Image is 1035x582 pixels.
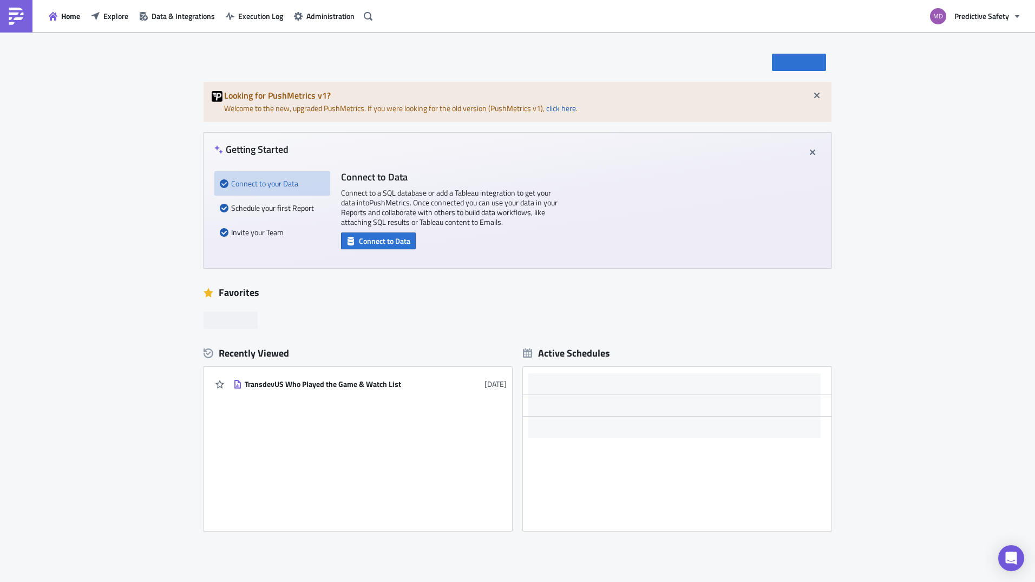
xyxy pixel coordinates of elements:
[233,373,507,395] a: TransdevUS Who Played the Game & Watch List[DATE]
[289,8,360,24] button: Administration
[86,8,134,24] button: Explore
[341,234,416,245] a: Connect to Data
[238,10,283,22] span: Execution Log
[306,10,355,22] span: Administration
[224,91,823,100] h5: Looking for PushMetrics v1?
[204,82,831,122] div: Welcome to the new, upgraded PushMetrics. If you were looking for the old version (PushMetrics v1...
[341,232,416,249] button: Connect to Data
[245,379,434,389] div: TransdevUS Who Played the Game & Watch List
[103,10,128,22] span: Explore
[359,235,410,247] span: Connect to Data
[954,10,1009,22] span: Predictive Safety
[204,345,512,361] div: Recently Viewed
[341,188,558,227] p: Connect to a SQL database or add a Tableau integration to get your data into PushMetrics . Once c...
[484,378,507,390] time: 2024-08-09T19:14:21Z
[546,102,576,114] a: click here
[220,220,325,244] div: Invite your Team
[998,545,1024,571] div: Open Intercom Messenger
[8,8,25,25] img: PushMetrics
[61,10,80,22] span: Home
[204,284,831,301] div: Favorites
[923,4,1027,28] button: Predictive Safety
[214,144,289,155] h4: Getting Started
[220,8,289,24] button: Execution Log
[152,10,215,22] span: Data & Integrations
[134,8,220,24] button: Data & Integrations
[43,8,86,24] button: Home
[220,196,325,220] div: Schedule your first Report
[341,171,558,183] h4: Connect to Data
[523,347,610,359] div: Active Schedules
[220,171,325,196] div: Connect to your Data
[929,7,947,25] img: Avatar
